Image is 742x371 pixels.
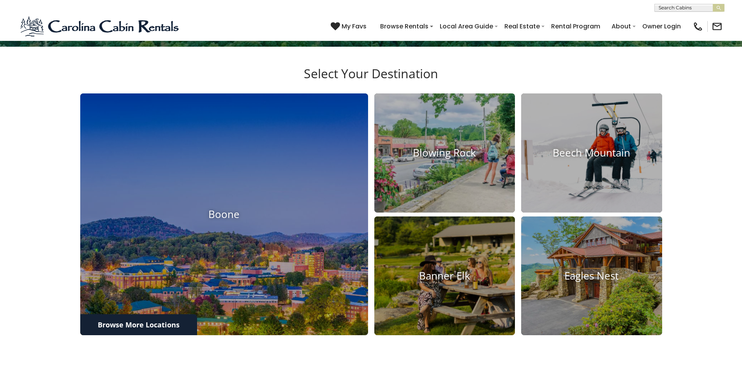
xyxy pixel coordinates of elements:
a: Beech Mountain [521,93,662,213]
img: phone-regular-black.png [693,21,703,32]
h4: Beech Mountain [521,147,662,159]
h4: Boone [80,208,368,220]
img: mail-regular-black.png [712,21,723,32]
a: Eagles Nest [521,216,662,336]
a: My Favs [331,21,368,32]
h3: Select Your Destination [79,66,663,93]
img: Blue-2.png [19,15,181,38]
a: Owner Login [638,19,685,33]
a: Local Area Guide [436,19,497,33]
a: Browse Rentals [376,19,432,33]
a: Browse More Locations [80,314,197,335]
h4: Blowing Rock [374,147,515,159]
h4: Eagles Nest [521,270,662,282]
a: Rental Program [547,19,604,33]
h4: Banner Elk [374,270,515,282]
a: Boone [80,93,368,336]
a: About [608,19,635,33]
a: Blowing Rock [374,93,515,213]
a: Banner Elk [374,216,515,336]
span: My Favs [342,21,367,31]
a: Real Estate [501,19,544,33]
